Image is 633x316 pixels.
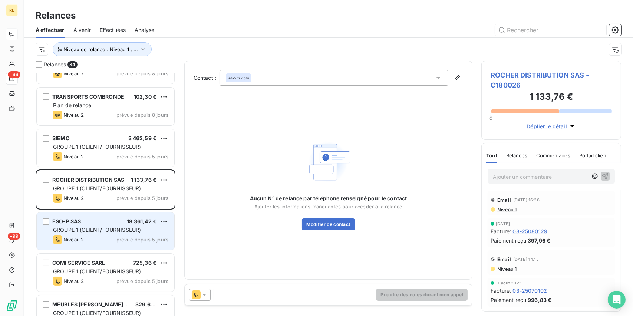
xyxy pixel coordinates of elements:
div: Open Intercom Messenger [608,291,626,309]
span: ROCHER DISTRIBUTION SAS [52,177,124,183]
button: Niveau de relance : Niveau 1 , ... [53,42,152,56]
span: ESO-P SAS [52,218,81,224]
span: GROUPE 1 (CLIENT/FOURNISSEUR) [53,144,141,150]
span: Niveau 2 [63,237,84,243]
span: Déplier le détail [527,122,567,130]
span: prévue depuis 5 jours [116,237,168,243]
span: ROCHER DISTRIBUTION SAS - C180026 [491,70,612,90]
span: SIEMO [52,135,70,141]
span: +99 [8,233,20,240]
span: Relances [506,152,527,158]
span: 11 août 2025 [496,281,522,285]
span: 3 462,59 € [128,135,157,141]
span: 18 361,42 € [127,218,156,224]
span: Commentaires [536,152,570,158]
span: TRANSPORTS COMBRONDE [52,93,124,100]
span: Niveau 2 [63,112,84,118]
span: prévue depuis 5 jours [116,154,168,159]
span: prévue depuis 5 jours [116,195,168,201]
span: Niveau 1 [497,266,517,272]
span: GROUPE 1 (CLIENT/FOURNISSEUR) [53,268,141,274]
span: À venir [73,26,91,34]
button: Déplier le détail [524,122,578,131]
span: GROUPE 1 (CLIENT/FOURNISSEUR) [53,227,141,233]
span: Niveau 1 [497,207,517,213]
img: Empty state [304,138,352,186]
span: [DATE] 14:15 [513,257,539,261]
span: MEUBLES [PERSON_NAME] SAS [52,301,135,307]
span: 03-25070102 [512,287,547,294]
span: [DATE] 16:26 [513,198,540,202]
span: Niveau 2 [63,195,84,201]
span: Email [497,256,511,262]
span: Tout [486,152,497,158]
span: 996,83 € [528,296,551,304]
span: Portail client [579,152,608,158]
span: Facture : [491,227,511,235]
span: 03-25080129 [512,227,547,235]
span: GROUPE 1 (CLIENT/FOURNISSEUR) [53,185,141,191]
span: 725,36 € [133,260,156,266]
img: Logo LeanPay [6,300,18,312]
span: prévue depuis 8 jours [116,112,168,118]
span: +99 [8,71,20,78]
span: Niveau 2 [63,70,84,76]
span: Analyse [135,26,154,34]
span: Paiement reçu [491,296,526,304]
h3: 1 133,76 € [491,90,612,105]
span: 397,96 € [528,237,550,244]
span: À effectuer [36,26,65,34]
span: 102,30 € [134,93,156,100]
span: COMI SERVICE SARL [52,260,105,266]
span: Email [497,197,511,203]
span: Plan de relance [53,102,91,108]
em: Aucun nom [228,75,249,80]
span: 1 133,76 € [131,177,157,183]
h3: Relances [36,9,76,22]
button: Prendre des notes durant mon appel [376,289,468,301]
span: 84 [67,61,77,68]
span: Effectuées [100,26,126,34]
span: GROUPE 1 (CLIENT/FOURNISSEUR) [53,310,141,316]
span: Paiement reçu [491,237,526,244]
label: Contact : [194,74,220,82]
span: prévue depuis 8 jours [116,70,168,76]
input: Rechercher [495,24,606,36]
span: 329,61 € [135,301,158,307]
span: prévue depuis 5 jours [116,278,168,284]
span: Ajouter les informations manquantes pour accéder à la relance [254,204,402,210]
div: grid [36,73,175,316]
span: Niveau 2 [63,154,84,159]
span: Niveau de relance : Niveau 1 , ... [63,46,138,52]
span: Niveau 2 [63,278,84,284]
span: 0 [489,115,492,121]
button: Modifier ce contact [302,218,355,230]
span: Facture : [491,287,511,294]
div: RL [6,4,18,16]
span: [DATE] [496,221,510,226]
span: Aucun N° de relance par téléphone renseigné pour le contact [250,195,407,202]
span: Relances [44,61,66,68]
